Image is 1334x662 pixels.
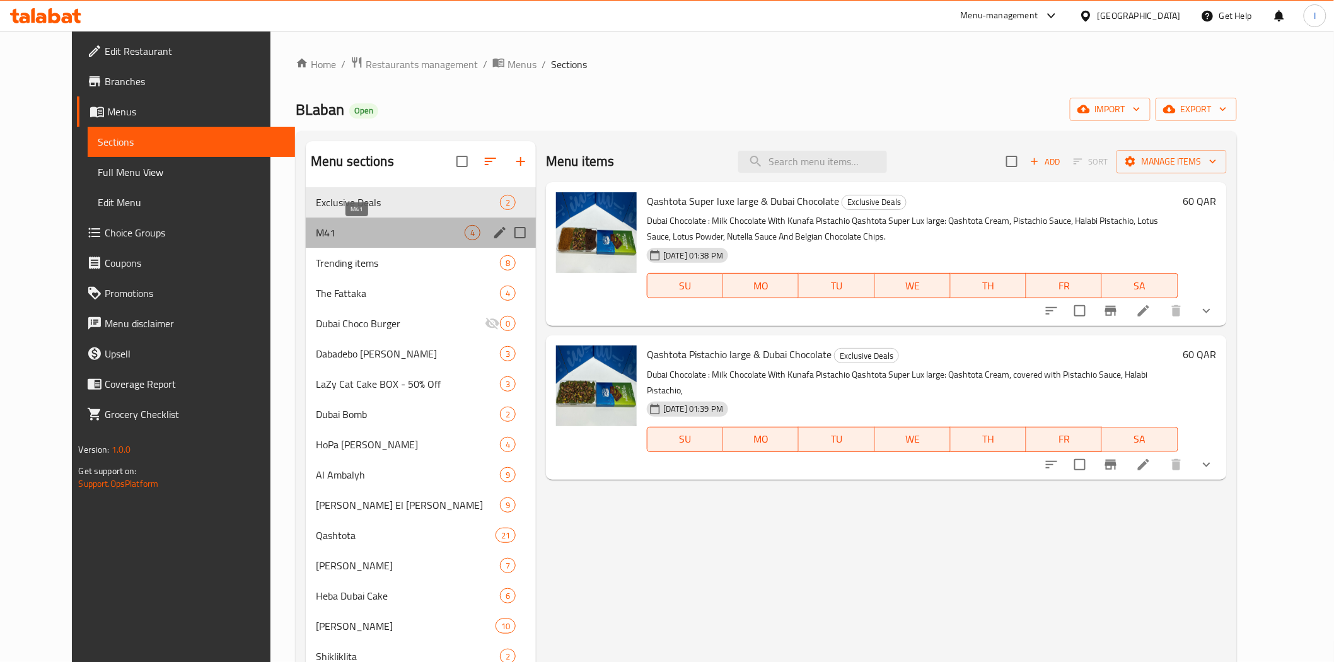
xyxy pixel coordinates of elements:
[880,430,946,448] span: WE
[1067,451,1093,478] span: Select to update
[341,57,345,72] li: /
[316,558,500,573] span: [PERSON_NAME]
[77,399,294,429] a: Grocery Checklist
[98,134,284,149] span: Sections
[475,146,506,177] span: Sort sections
[316,467,500,482] span: Al Ambalyh
[1080,102,1140,117] span: import
[77,218,294,248] a: Choice Groups
[546,152,615,171] h2: Menu items
[556,192,637,273] img: Qashtota Super luxe large & Dubai Chocolate
[1036,450,1067,480] button: sort-choices
[1127,154,1217,170] span: Manage items
[551,57,587,72] span: Sections
[652,277,718,295] span: SU
[316,528,496,543] span: Qashtota
[500,286,516,301] div: items
[105,255,284,270] span: Coupons
[316,286,500,301] span: The Fattaka
[107,104,284,119] span: Menus
[1199,457,1214,472] svg: Show Choices
[88,127,294,157] a: Sections
[500,588,516,603] div: items
[77,278,294,308] a: Promotions
[961,8,1038,23] div: Menu-management
[951,273,1026,298] button: TH
[496,530,515,542] span: 21
[506,146,536,177] button: Add section
[306,550,536,581] div: [PERSON_NAME]7
[728,430,794,448] span: MO
[316,497,500,513] span: [PERSON_NAME] El [PERSON_NAME]
[1107,277,1173,295] span: SA
[501,197,515,209] span: 2
[1166,102,1227,117] span: export
[723,427,799,452] button: MO
[306,490,536,520] div: [PERSON_NAME] El [PERSON_NAME]9
[647,345,832,364] span: Qashtota Pistachio large & Dubai Chocolate
[306,187,536,218] div: Exclusive Deals2
[500,558,516,573] div: items
[465,225,480,240] div: items
[296,95,344,124] span: BLaban
[1192,450,1222,480] button: show more
[542,57,546,72] li: /
[306,581,536,611] div: Heba Dubai Cake6
[105,286,284,301] span: Promotions
[875,427,951,452] button: WE
[1116,150,1227,173] button: Manage items
[77,308,294,339] a: Menu disclaimer
[296,56,1237,73] nav: breadcrumb
[804,277,869,295] span: TU
[1161,450,1192,480] button: delete
[799,273,874,298] button: TU
[316,407,500,422] span: Dubai Bomb
[88,187,294,218] a: Edit Menu
[306,308,536,339] div: Dubai Choco Burger0
[105,225,284,240] span: Choice Groups
[77,96,294,127] a: Menus
[799,427,874,452] button: TU
[483,57,487,72] li: /
[78,441,109,458] span: Version:
[1107,430,1173,448] span: SA
[492,56,536,73] a: Menus
[77,369,294,399] a: Coverage Report
[306,248,536,278] div: Trending items8
[105,44,284,59] span: Edit Restaurant
[1102,273,1178,298] button: SA
[500,346,516,361] div: items
[105,74,284,89] span: Branches
[1096,296,1126,326] button: Branch-specific-item
[500,316,516,331] div: items
[500,437,516,452] div: items
[316,437,500,452] span: HoPa [PERSON_NAME]
[316,195,500,210] span: Exclusive Deals
[449,148,475,175] span: Select all sections
[556,346,637,426] img: Qashtota Pistachio large & Dubai Chocolate
[465,227,480,239] span: 4
[296,57,336,72] a: Home
[105,346,284,361] span: Upsell
[306,520,536,550] div: Qashtota21
[501,287,515,299] span: 4
[316,346,500,361] span: Dabadebo [PERSON_NAME]
[1183,346,1217,363] h6: 60 QAR
[88,157,294,187] a: Full Menu View
[78,475,158,492] a: Support.OpsPlatform
[951,427,1026,452] button: TH
[1192,296,1222,326] button: show more
[1025,152,1065,171] button: Add
[999,148,1025,175] span: Select section
[316,588,500,603] div: Heba Dubai Cake
[78,463,136,479] span: Get support on:
[647,213,1178,245] p: Dubai Chocolate : Milk Chocolate With Kunafa Pistachio Qashtota Super Lux large: Qashtota Cream, ...
[1026,427,1102,452] button: FR
[738,151,887,173] input: search
[306,369,536,399] div: LaZy Cat Cake BOX - 50% Off3
[728,277,794,295] span: MO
